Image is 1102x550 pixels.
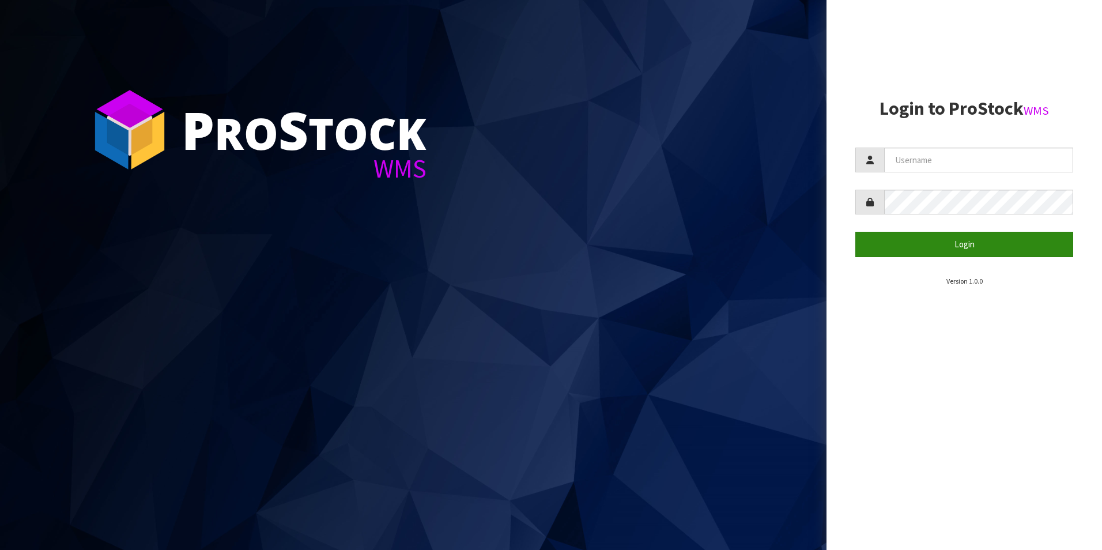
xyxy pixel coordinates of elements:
[855,232,1073,257] button: Login
[182,156,427,182] div: WMS
[946,277,983,285] small: Version 1.0.0
[1024,103,1049,118] small: WMS
[182,95,214,165] span: P
[855,99,1073,119] h2: Login to ProStock
[86,86,173,173] img: ProStock Cube
[884,148,1073,172] input: Username
[278,95,308,165] span: S
[182,104,427,156] div: ro tock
